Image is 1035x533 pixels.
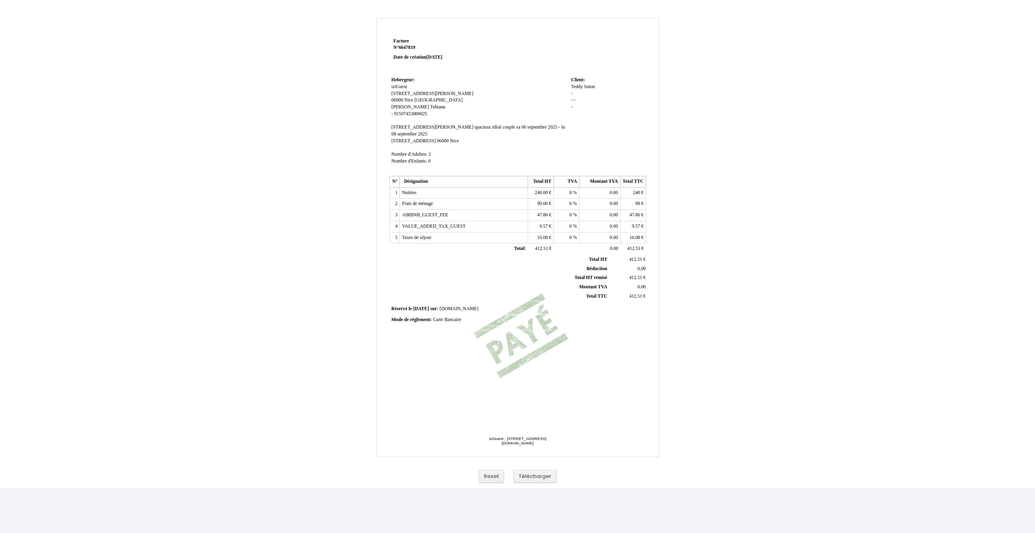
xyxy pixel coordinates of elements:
[393,38,409,44] span: Facture
[393,44,490,51] strong: N°
[638,266,646,271] span: 0,00
[430,306,438,311] span: sur:
[629,257,642,262] span: 412.51
[620,210,646,221] td: €
[553,187,579,199] td: %
[391,159,427,164] span: Nombre d'Enfants:
[400,176,528,188] th: Désignation
[579,284,607,290] span: Montant TVA
[574,97,575,103] span: -
[430,104,446,110] span: Tubiana
[629,275,642,280] span: 412.51
[537,201,548,206] span: 99.00
[620,187,646,199] td: €
[629,294,642,299] span: 412.51
[570,212,572,218] span: 0
[402,201,433,206] span: Frais de ménage
[610,224,618,229] span: 0.00
[391,97,403,103] span: 06000
[632,224,640,229] span: 9.57
[610,190,618,195] span: 0.00
[587,266,607,271] span: Réduction
[620,221,646,232] td: €
[609,255,647,264] td: €
[537,235,548,240] span: 16.08
[402,212,448,218] span: AIRBNB_GUEST_FEE
[391,152,427,157] span: Nombre d'Adultes:
[439,306,478,311] span: [DOMAIN_NAME]
[402,190,416,195] span: Nuitées
[609,273,647,283] td: €
[537,212,548,218] span: 47.86
[629,212,640,218] span: 47.86
[620,232,646,243] td: €
[450,138,459,144] span: Nice
[390,221,400,232] td: 4
[535,246,548,251] span: 412.51
[620,243,646,255] td: €
[579,176,620,188] th: Montant TVA
[390,199,400,210] td: 2
[391,125,565,137] span: sa 06 septembre 2025 - lu 08 septembre 2025
[571,104,572,110] span: -
[570,190,572,195] span: 0
[391,317,432,322] span: Mode de règlement:
[391,125,515,130] span: [STREET_ADDRESS][PERSON_NAME] spacieux idéal couple
[584,84,595,89] span: Soton
[571,84,583,89] span: Teddy
[610,201,618,206] span: 0.00
[391,91,473,96] span: [STREET_ADDRESS][PERSON_NAME]
[433,317,461,322] span: Carte Bancaire
[404,97,413,103] span: Nice
[620,176,646,188] th: Total TTC
[428,159,431,164] span: 0
[571,77,585,82] span: Client:
[390,210,400,221] td: 3
[570,201,572,206] span: 0
[394,111,427,116] span: 91507453800025
[399,45,415,50] span: 6647819
[391,138,436,144] span: [STREET_ADDRESS]
[437,138,449,144] span: 06000
[609,292,647,301] td: €
[391,306,412,311] span: Réservé le
[553,176,579,188] th: TVA
[429,152,431,157] span: 2
[620,199,646,210] td: €
[553,232,579,243] td: %
[633,190,640,195] span: 240
[391,111,393,116] span: -
[528,221,553,232] td: €
[528,199,553,210] td: €
[390,232,400,243] td: 5
[553,221,579,232] td: %
[528,210,553,221] td: €
[414,97,463,103] span: [GEOGRAPHIC_DATA]
[629,235,640,240] span: 16.08
[610,212,618,218] span: 0.00
[479,470,504,483] button: Reset
[571,97,572,103] span: -
[402,235,431,240] span: Taxes de séjour
[540,224,548,229] span: 9.57
[575,275,607,280] span: Total HT remisé
[528,232,553,243] td: €
[391,104,429,110] span: [PERSON_NAME]
[586,294,607,299] span: Total TTC
[393,55,442,60] strong: Date de création
[513,470,557,483] button: Télécharger
[391,77,415,82] span: Hebergeur:
[514,246,526,251] span: Total:
[390,176,400,188] th: N°
[528,176,553,188] th: Total HT
[390,187,400,199] td: 1
[528,187,553,199] td: €
[638,284,646,290] span: 0.00
[502,441,534,445] span: [DOMAIN_NAME]
[589,257,607,262] span: Total HT
[635,201,640,206] span: 99
[391,84,407,89] span: iziGuest
[570,224,572,229] span: 0
[413,306,429,311] span: [DATE]
[553,199,579,210] td: %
